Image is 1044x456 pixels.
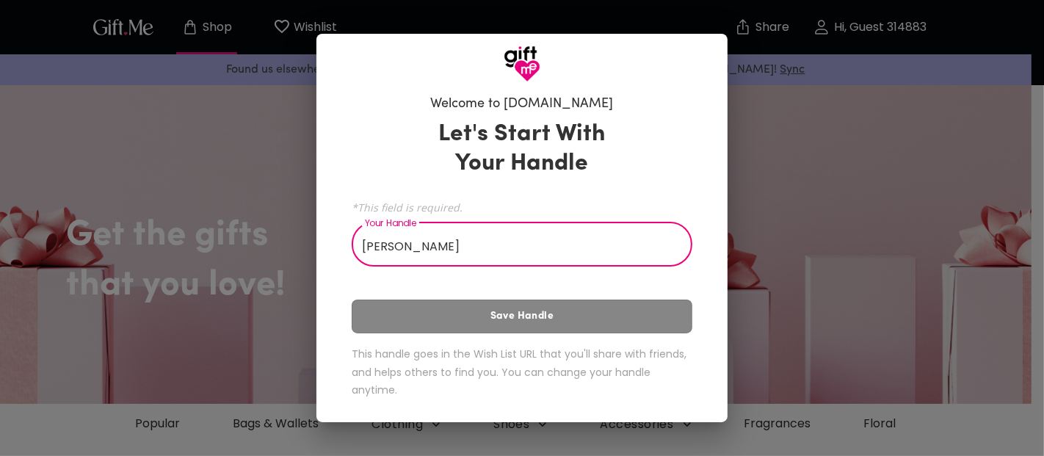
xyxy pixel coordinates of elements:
[420,120,624,178] h3: Let's Start With Your Handle
[431,95,614,113] h6: Welcome to [DOMAIN_NAME]
[352,200,692,214] span: *This field is required.
[504,46,540,82] img: GiftMe Logo
[352,345,692,399] h6: This handle goes in the Wish List URL that you'll share with friends, and helps others to find yo...
[352,225,676,267] input: Your Handle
